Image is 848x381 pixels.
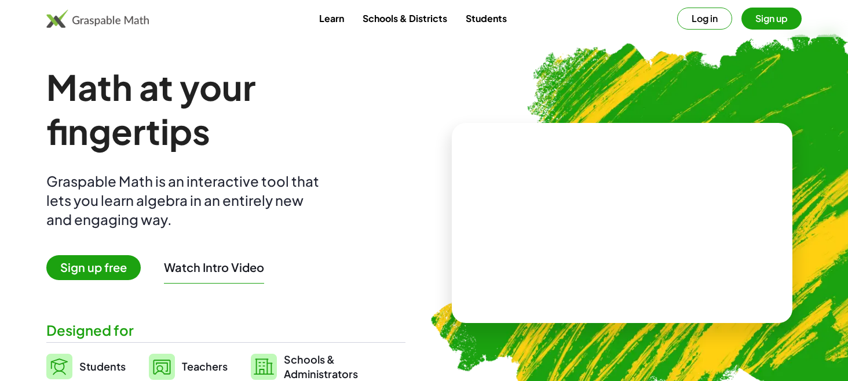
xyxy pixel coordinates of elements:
[741,8,802,30] button: Sign up
[46,65,405,153] h1: Math at your fingertips
[284,352,358,381] span: Schools & Administrators
[46,352,126,381] a: Students
[149,352,228,381] a: Teachers
[535,180,709,267] video: What is this? This is dynamic math notation. Dynamic math notation plays a central role in how Gr...
[182,360,228,373] span: Teachers
[251,354,277,380] img: svg%3e
[79,360,126,373] span: Students
[149,354,175,380] img: svg%3e
[46,255,141,280] span: Sign up free
[46,321,405,340] div: Designed for
[46,172,324,229] div: Graspable Math is an interactive tool that lets you learn algebra in an entirely new and engaging...
[46,354,72,379] img: svg%3e
[164,260,264,275] button: Watch Intro Video
[310,8,353,29] a: Learn
[677,8,732,30] button: Log in
[251,352,358,381] a: Schools &Administrators
[456,8,516,29] a: Students
[353,8,456,29] a: Schools & Districts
